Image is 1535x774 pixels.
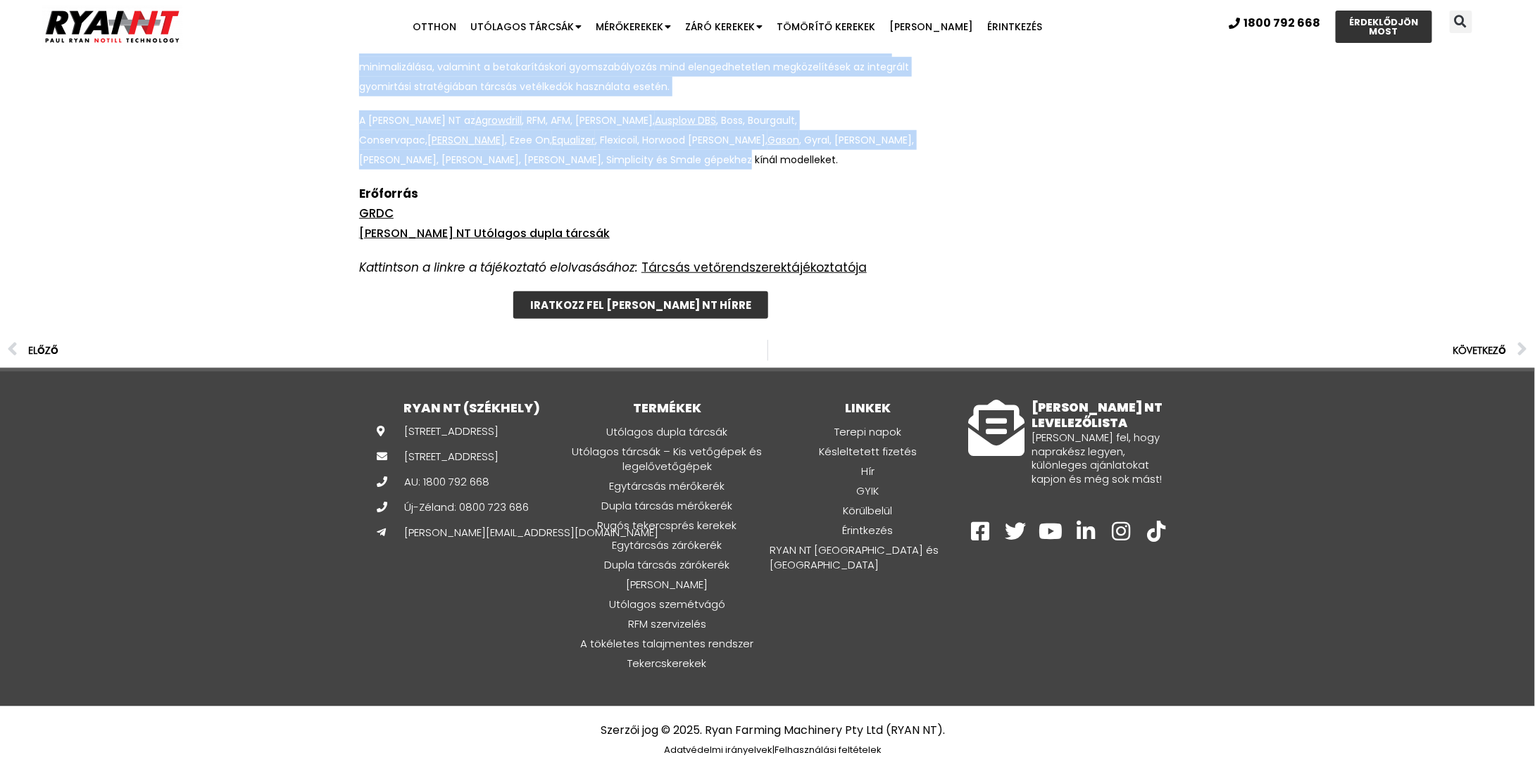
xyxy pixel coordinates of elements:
font: , Boss, Bourgault, Conservapac, [359,113,797,147]
a: Új-Zéland: 0800 723 686 [377,500,482,514]
font: LINKEK [845,399,891,417]
font: Rugós tekercsprés kerekek [598,518,737,533]
a: Körülbelül [768,502,968,519]
a: RFM szervizelés [567,616,768,632]
font: Erőforrás [359,185,418,202]
a: Utólagos szemétvágó [567,596,768,612]
font: Tekercskerekek [628,656,707,671]
a: RYAN NT [GEOGRAPHIC_DATA] és [GEOGRAPHIC_DATA] [768,542,968,573]
font: 1800 792 668 [1244,15,1321,31]
font: Érintkezés [843,523,894,538]
a: AU: 1800 792 668 [377,474,482,489]
a: [PERSON_NAME] NT Utólagos dupla tárcsák [359,225,610,241]
a: A tökéletes talajmentes rendszer [567,635,768,652]
nav: Menü [298,13,1158,41]
font: A [PERSON_NAME] NT az [359,113,475,127]
a: Otthon [406,13,463,41]
font: [PERSON_NAME] [627,577,708,592]
a: [STREET_ADDRESS] [377,424,482,438]
font: Szerzői jog © 2025. Ryan Farming Machinery Pty Ltd (RYAN NT). [601,722,945,738]
font: Dupla tárcsás zárókerék [605,557,730,572]
font: [PERSON_NAME] [889,20,973,34]
a: Érintkezés [768,522,968,538]
a: ÉRDEKLŐDJÖN MOST [1336,11,1433,43]
font: Utólagos tárcsák [470,20,574,34]
a: Ausplow DBS [655,113,716,127]
font: [STREET_ADDRESS] [404,424,499,438]
font: Kattintson a linkre a tájékoztató elolvasásához: [359,259,638,276]
font: Következő [1453,345,1507,356]
font: , RFM, AFM, [PERSON_NAME], [522,113,655,127]
font: , Gyral, [PERSON_NAME], [PERSON_NAME], [PERSON_NAME], [PERSON_NAME], Simplicity és Smale gépekhez... [359,133,914,167]
font: Késleltetett fizetés [819,444,917,459]
a: [PERSON_NAME][EMAIL_ADDRESS][DOMAIN_NAME] [377,525,482,540]
a: Terepi napok [768,424,968,440]
a: Agrowdrill [475,113,522,127]
a: Érintkezés [980,13,1049,41]
a: Rugós tekercsprés kerekek [567,517,768,533]
font: , Flexicoil, Horwood [PERSON_NAME], [595,133,768,147]
font: Új-Zéland: 0800 723 686 [404,500,529,514]
div: Keresés [1450,11,1472,33]
font: Körülbelül [844,503,893,518]
a: Felhasználási feltételek [775,743,882,756]
font: Utólagos szemétvágó [609,597,725,611]
a: Hír [768,463,968,479]
font: ÉRDEKLŐDJÖN MOST [1349,15,1418,38]
a: [PERSON_NAME] NT LEVELEZŐLISTA [1032,399,1163,431]
img: Ryan NT logó [42,5,183,49]
font: GYIK [857,483,879,498]
font: [PERSON_NAME] [427,133,505,147]
a: Utólagos tárcsák – Kis vetőgépek és legelővetőgépek [567,443,768,474]
font: Terepi napok [834,424,901,439]
a: [PERSON_NAME] [567,576,768,592]
div: Bejegyzés navigáció [7,340,1528,361]
a: Következő [768,340,1529,361]
a: IRATKOZZ FEL [PERSON_NAME] NT HÍRRE [513,291,768,319]
a: Dupla tárcsás mérőkerék [567,497,768,514]
a: Egytárcsás mérőkerék [567,478,768,494]
a: GYIK [768,483,968,499]
font: | [772,743,775,756]
a: Utólagos tárcsák [463,13,589,41]
font: [STREET_ADDRESS] [404,449,499,464]
font: Utólagos dupla tárcsák [607,424,728,439]
font: Otthon [413,20,456,34]
font: IRATKOZZ FEL [PERSON_NAME] NT HÍRRE [530,298,751,312]
a: GRDC [359,205,394,222]
font: Tömörítő kerekek [777,20,875,34]
font: Dupla tárcsás mérőkerék [602,498,733,513]
a: tájékoztatója [787,259,867,276]
a: Tekercskerekek [567,655,768,671]
font: Hír [861,464,875,478]
font: RYAN NT [GEOGRAPHIC_DATA] és [GEOGRAPHIC_DATA] [770,543,939,572]
a: [STREET_ADDRESS] [377,449,482,464]
a: Equalizer [552,133,595,147]
font: Következésképpen a vetés előtti hatástalanítás és a növénykultúrában szelektíven alkalmazott gyom... [359,20,921,94]
a: Tömörítő kerekek [770,13,882,41]
font: Érintkezés [987,20,1042,34]
a: Mérőkerekek [589,13,678,41]
a: Záró kerekek [678,13,770,41]
font: Egytárcsás mérőkerék [610,478,725,493]
nav: Menü [567,424,768,671]
nav: Menü [768,424,968,573]
a: Utólagos dupla tárcsák [567,424,768,440]
font: Mérőkerekek [596,20,663,34]
a: Tárcsás vetőrendszerek [641,259,787,276]
font: Utólagos tárcsák – Kis vetőgépek és legelővetőgépek [572,444,763,474]
font: Adatvédelmi irányelvek [664,743,772,756]
font: [PERSON_NAME][EMAIL_ADDRESS][DOMAIN_NAME] [404,525,658,540]
a: Késleltetett fizetés [768,443,968,459]
font: , Ezee On, [505,133,552,147]
font: Egytárcsás zárókerék [613,538,722,552]
font: AU: 1800 792 668 [404,474,489,489]
font: RFM szervizelés [628,616,706,631]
